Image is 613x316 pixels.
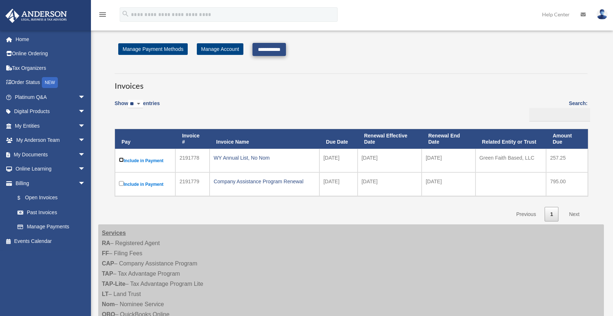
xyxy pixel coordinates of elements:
a: My Entitiesarrow_drop_down [5,119,96,133]
div: Company Assistance Program Renewal [214,176,315,187]
a: menu [98,13,107,19]
td: 257.25 [546,149,588,172]
a: Online Learningarrow_drop_down [5,162,96,176]
h3: Invoices [115,73,588,92]
td: [DATE] [358,149,422,172]
input: Search: [529,108,590,122]
a: Manage Payment Methods [118,43,188,55]
label: Include in Payment [119,156,171,165]
td: [DATE] [422,172,475,196]
th: Due Date: activate to sort column ascending [319,129,358,149]
div: NEW [42,77,58,88]
td: [DATE] [358,172,422,196]
a: Billingarrow_drop_down [5,176,93,191]
th: Invoice Name: activate to sort column ascending [210,129,319,149]
th: Renewal End Date: activate to sort column ascending [422,129,475,149]
a: My Documentsarrow_drop_down [5,147,96,162]
td: [DATE] [319,149,358,172]
strong: Nom [102,301,115,307]
i: search [122,10,130,18]
a: Next [564,207,585,222]
span: $ [21,193,25,203]
img: Anderson Advisors Platinum Portal [3,9,69,23]
span: arrow_drop_down [78,90,93,105]
strong: Services [102,230,126,236]
td: [DATE] [422,149,475,172]
input: Include in Payment [119,157,124,162]
a: 1 [545,207,558,222]
td: 795.00 [546,172,588,196]
a: Digital Productsarrow_drop_down [5,104,96,119]
strong: FF [102,250,109,256]
strong: TAP-Lite [102,281,126,287]
strong: RA [102,240,110,246]
span: arrow_drop_down [78,147,93,162]
select: Showentries [128,100,143,108]
label: Show entries [115,99,160,116]
strong: TAP [102,271,113,277]
a: My Anderson Teamarrow_drop_down [5,133,96,148]
th: Invoice #: activate to sort column ascending [175,129,210,149]
a: Previous [511,207,541,222]
strong: LT [102,291,108,297]
span: arrow_drop_down [78,119,93,133]
th: Renewal Effective Date: activate to sort column ascending [358,129,422,149]
a: Manage Payments [10,220,93,234]
a: $Open Invoices [10,191,89,205]
span: arrow_drop_down [78,176,93,191]
label: Search: [527,99,588,121]
img: User Pic [597,9,608,20]
span: arrow_drop_down [78,162,93,177]
div: WY Annual List, No Nom [214,153,315,163]
label: Include in Payment [119,180,171,189]
th: Related Entity or Trust: activate to sort column ascending [475,129,546,149]
a: Tax Organizers [5,61,96,75]
th: Pay: activate to sort column descending [115,129,175,149]
td: Green Faith Based, LLC [475,149,546,172]
td: [DATE] [319,172,358,196]
strong: CAP [102,260,114,267]
input: Include in Payment [119,181,124,186]
a: Order StatusNEW [5,75,96,90]
a: Home [5,32,96,47]
span: arrow_drop_down [78,133,93,148]
td: 2191779 [175,172,210,196]
i: menu [98,10,107,19]
a: Manage Account [197,43,243,55]
a: Online Ordering [5,47,96,61]
a: Events Calendar [5,234,96,248]
th: Amount Due: activate to sort column ascending [546,129,588,149]
span: arrow_drop_down [78,104,93,119]
a: Past Invoices [10,205,93,220]
a: Platinum Q&Aarrow_drop_down [5,90,96,104]
td: 2191778 [175,149,210,172]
